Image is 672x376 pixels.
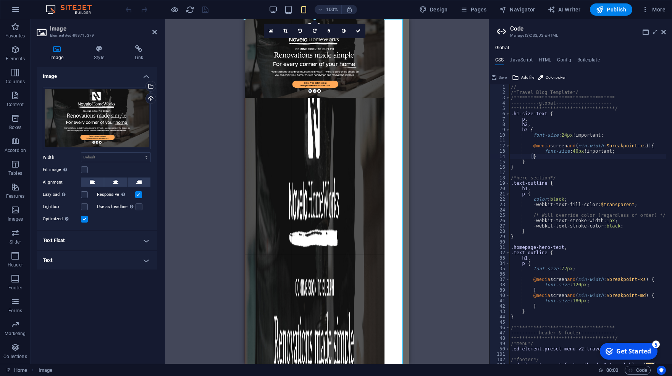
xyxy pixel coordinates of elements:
div: 16 [489,165,510,170]
div: 1 [489,84,510,90]
a: Confirm ( Ctrl ⏎ ) [351,24,365,38]
div: 39 [489,287,510,293]
button: AI Writer [544,3,584,16]
div: 35 [489,266,510,271]
div: 24 [489,207,510,213]
p: Boxes [9,124,22,131]
div: 36 [489,271,510,277]
div: 42 [489,303,510,309]
p: Marketing [5,331,26,337]
button: Navigator [496,3,538,16]
div: 21 [489,191,510,197]
p: Accordion [5,147,26,153]
div: 13 [489,148,510,154]
div: 2 [489,90,510,95]
button: Usercentrics [657,366,666,375]
h3: Manage (S)CSS, JS & HTML [510,32,651,39]
div: 17 [489,170,510,175]
button: 100% [315,5,342,14]
button: Design [416,3,451,16]
div: 28 [489,229,510,234]
div: 18 [489,175,510,181]
span: Click to select. Double-click to edit [39,366,52,375]
h6: 100% [326,5,338,14]
span: Add file [521,73,534,82]
button: Color picker [537,73,567,82]
button: Pages [457,3,489,16]
div: ComingSoonWebsite2-So1EYhe_Y5maG9SYyVWVeg.png [43,87,151,150]
div: 30 [489,239,510,245]
span: Navigator [499,6,535,13]
div: 22 [489,197,510,202]
i: Reload page [186,5,194,14]
a: Select files from the file manager, stock photos, or upload file(s) [264,24,278,38]
h4: Boilerplate [577,57,600,66]
p: Elements [6,56,25,62]
span: Design [419,6,448,13]
div: 25 [489,213,510,218]
div: 8 [489,122,510,127]
div: 103 [489,362,510,368]
div: 10 [489,132,510,138]
div: Design (Ctrl+Alt+Y) [416,3,451,16]
h4: Link [121,45,157,61]
div: 41 [489,298,510,303]
div: 15 [489,159,510,165]
div: 102 [489,357,510,362]
button: Add file [511,73,535,82]
div: 29 [489,234,510,239]
p: Slider [10,239,21,245]
p: Tables [8,170,22,176]
label: Lazyload [43,190,81,199]
span: 00 00 [606,366,618,375]
div: 9 [489,127,510,132]
a: Greyscale [336,24,351,38]
div: 23 [489,202,510,207]
div: 5 [489,106,510,111]
p: Collections [3,353,27,360]
img: Editor Logo [44,5,101,14]
h3: Element #ed-899715379 [50,32,142,39]
div: 27 [489,223,510,229]
div: 40 [489,293,510,298]
p: Header [8,262,23,268]
div: 49 [489,341,510,346]
h4: HTML [539,57,551,66]
p: Forms [8,308,22,314]
label: Use as headline [97,202,136,211]
div: 11 [489,138,510,143]
div: 43 [489,309,510,314]
p: Content [7,102,24,108]
span: Pages [460,6,486,13]
div: 45 [489,320,510,325]
div: 26 [489,218,510,223]
label: Alignment [43,178,81,187]
div: 37 [489,277,510,282]
span: Code [628,366,647,375]
label: Responsive [97,190,135,199]
h4: JavaScript [510,57,532,66]
div: 19 [489,181,510,186]
div: 20 [489,186,510,191]
div: 47 [489,330,510,336]
label: Width [43,155,81,160]
h4: Image [37,45,80,61]
div: 34 [489,261,510,266]
div: 5 [57,1,64,8]
p: Favorites [5,33,25,39]
h4: Global [495,45,509,51]
h2: Code [510,25,666,32]
a: Blur [322,24,336,38]
button: More [638,3,669,16]
i: On resize automatically adjust zoom level to fit chosen device. [346,6,353,13]
span: AI Writer [548,6,581,13]
label: Fit image [43,165,81,174]
label: Lightbox [43,202,81,211]
div: 32 [489,250,510,255]
div: 3 [489,95,510,100]
p: Columns [6,79,25,85]
span: More [641,6,666,13]
div: 4 [489,100,510,106]
div: 44 [489,314,510,320]
h4: Text [37,251,157,269]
